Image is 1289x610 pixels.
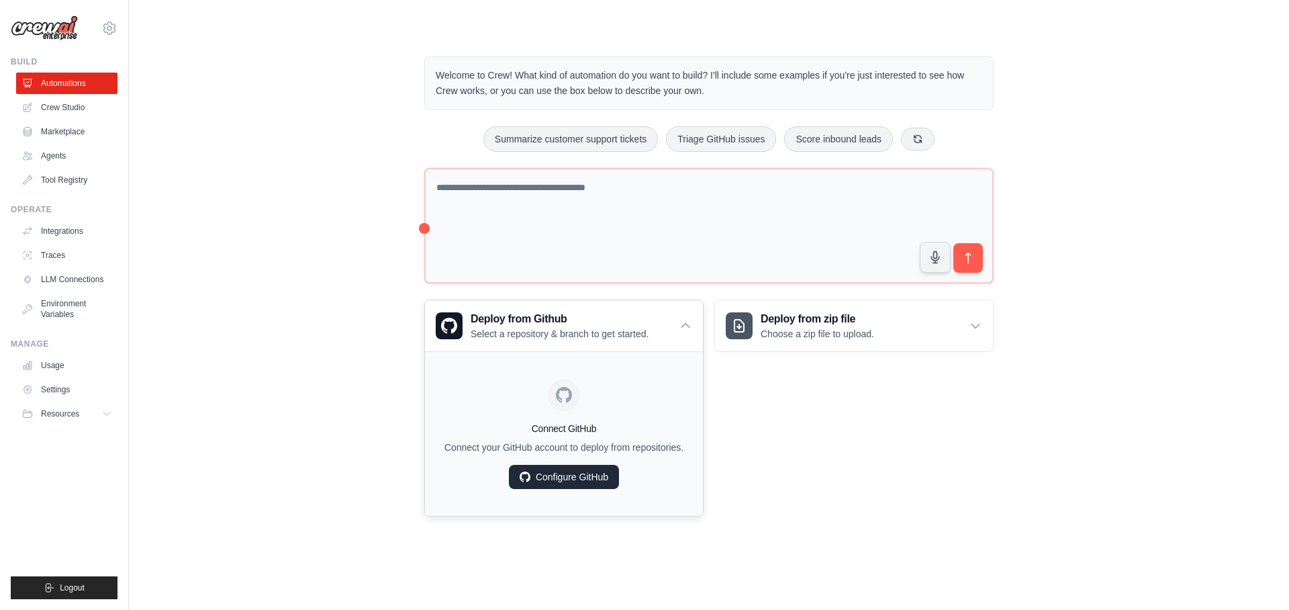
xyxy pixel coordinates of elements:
div: Manage [11,339,117,349]
p: Describe the automation you want to build, select an example option, or use the microphone to spe... [1033,528,1241,572]
button: Resources [16,403,117,425]
a: Agents [16,145,117,167]
a: Integrations [16,220,117,242]
a: Usage [16,355,117,376]
p: Choose a zip file to upload. [761,327,874,341]
div: Operate [11,204,117,215]
a: Marketplace [16,121,117,142]
a: Crew Studio [16,97,117,118]
a: Traces [16,245,117,266]
button: Close walkthrough [1248,487,1258,497]
h3: Deploy from Github [471,311,649,327]
p: Connect your GitHub account to deploy from repositories. [436,441,692,454]
img: Logo [11,15,78,41]
span: Resources [41,408,79,419]
a: Environment Variables [16,293,117,325]
a: Tool Registry [16,169,117,191]
button: Logout [11,576,117,599]
a: Settings [16,379,117,400]
div: Build [11,56,117,67]
h4: Connect GitHub [436,422,692,435]
span: Step 1 [1043,490,1070,500]
button: Score inbound leads [784,126,893,152]
a: Automations [16,73,117,94]
p: Welcome to Crew! What kind of automation do you want to build? I'll include some examples if you'... [436,68,982,99]
button: Summarize customer support tickets [483,126,658,152]
button: Triage GitHub issues [666,126,776,152]
span: Logout [60,582,85,593]
h3: Deploy from zip file [761,311,874,327]
a: Configure GitHub [509,465,619,489]
p: Select a repository & branch to get started. [471,327,649,341]
h3: Create an automation [1033,505,1241,523]
a: LLM Connections [16,269,117,290]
